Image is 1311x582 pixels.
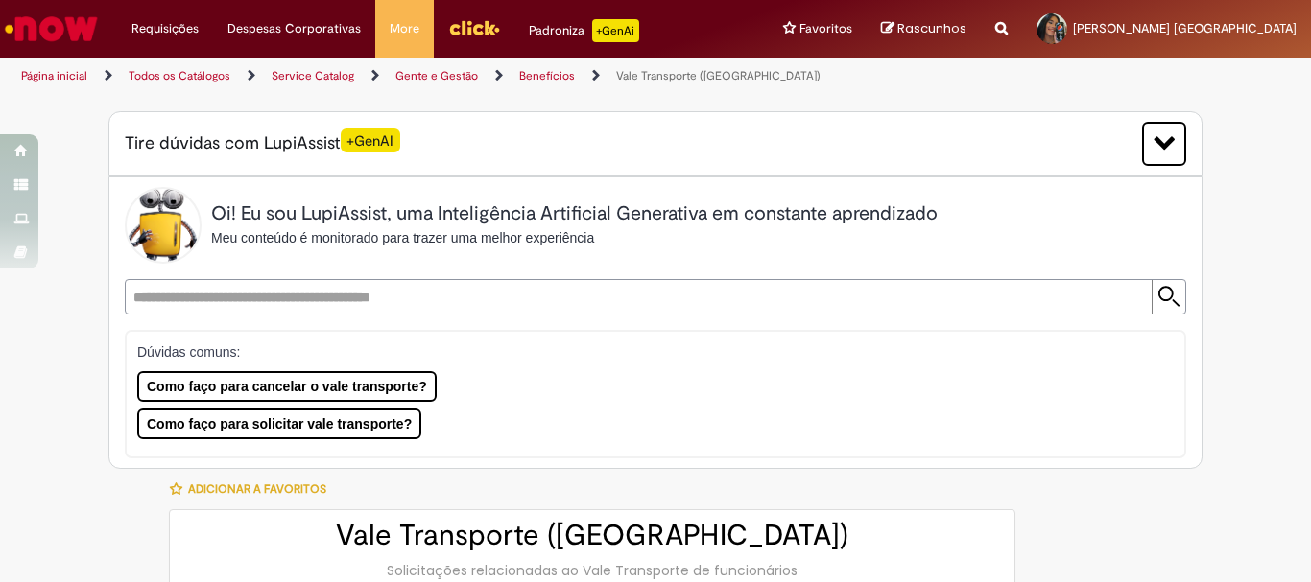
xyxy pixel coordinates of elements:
[1073,20,1297,36] span: [PERSON_NAME] [GEOGRAPHIC_DATA]
[131,19,199,38] span: Requisições
[137,342,1158,361] p: Dúvidas comuns:
[188,481,326,497] span: Adicionar a Favoritos
[125,131,400,155] span: Tire dúvidas com LupiAssist
[129,68,230,83] a: Todos os Catálogos
[137,371,437,402] button: Como faço para cancelar o vale transporte?
[519,68,575,83] a: Benefícios
[1152,280,1185,314] input: Submit
[189,520,995,551] h2: Vale Transporte ([GEOGRAPHIC_DATA])
[529,19,639,42] div: Padroniza
[616,68,821,83] a: Vale Transporte ([GEOGRAPHIC_DATA])
[799,19,852,38] span: Favoritos
[227,19,361,38] span: Despesas Corporativas
[14,58,860,94] ul: Trilhas de página
[21,68,87,83] a: Página inicial
[125,187,202,264] img: Lupi
[592,19,639,42] p: +GenAi
[897,19,966,37] span: Rascunhos
[169,469,337,509] button: Adicionar a Favoritos
[2,10,101,48] img: ServiceNow
[211,230,594,245] span: Meu conteúdo é monitorado para trazer uma melhor experiência
[395,68,478,83] a: Gente e Gestão
[211,203,938,224] h2: Oi! Eu sou LupiAssist, uma Inteligência Artificial Generativa em constante aprendizado
[189,561,995,580] div: Solicitações relacionadas ao Vale Transporte de funcionários
[137,408,421,439] button: Como faço para solicitar vale transporte?
[341,128,400,152] span: +GenAI
[390,19,419,38] span: More
[448,13,500,42] img: click_logo_yellow_360x200.png
[272,68,354,83] a: Service Catalog
[881,20,966,38] a: Rascunhos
